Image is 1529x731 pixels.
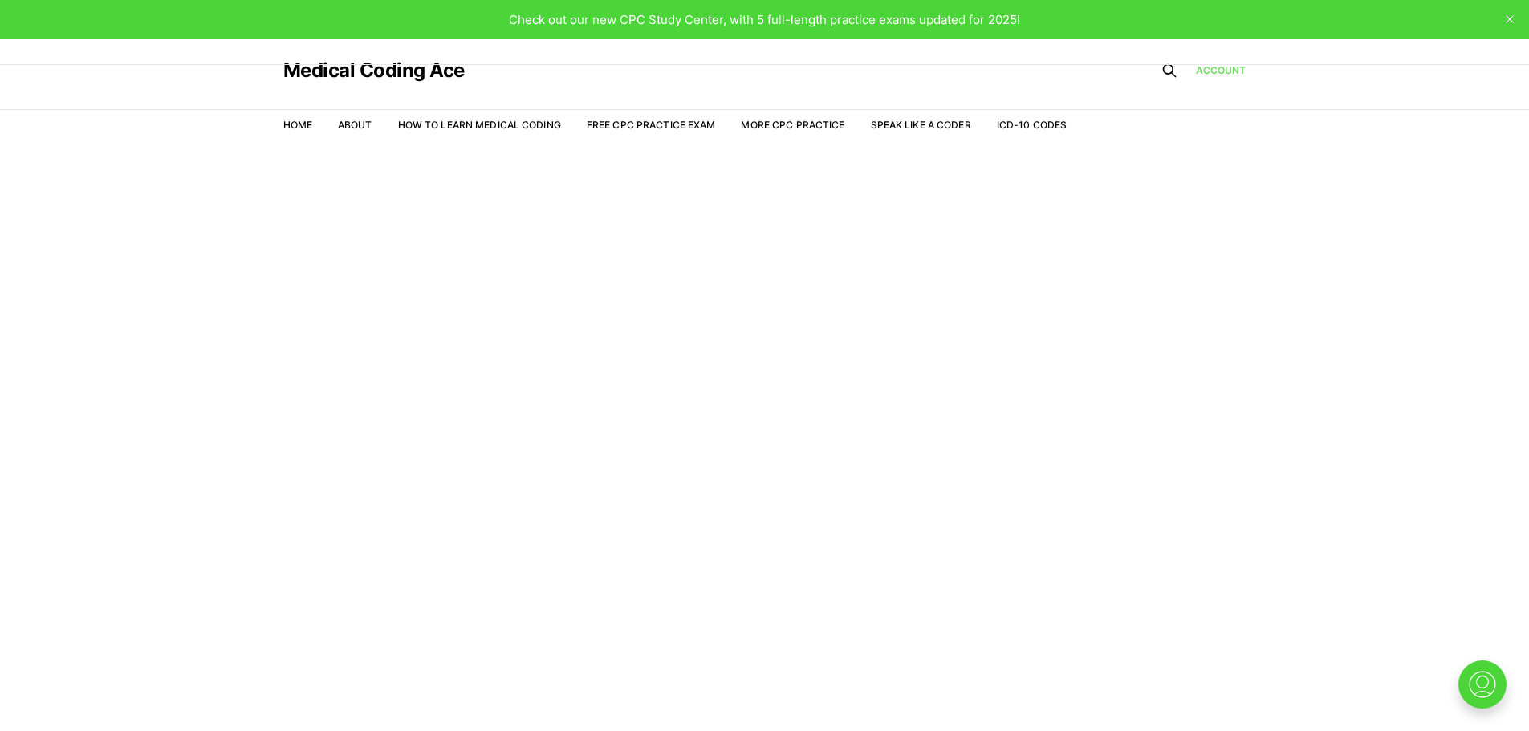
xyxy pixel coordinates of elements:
[398,119,561,131] a: How to Learn Medical Coding
[871,119,971,131] a: Speak Like a Coder
[509,12,1020,27] span: Check out our new CPC Study Center, with 5 full-length practice exams updated for 2025!
[741,119,844,131] a: More CPC Practice
[997,119,1067,131] a: ICD-10 Codes
[338,119,372,131] a: About
[1196,63,1246,78] a: Account
[1497,6,1523,32] button: close
[283,119,312,131] a: Home
[283,61,465,80] a: Medical Coding Ace
[1445,652,1529,731] iframe: portal-trigger
[587,119,716,131] a: Free CPC Practice Exam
